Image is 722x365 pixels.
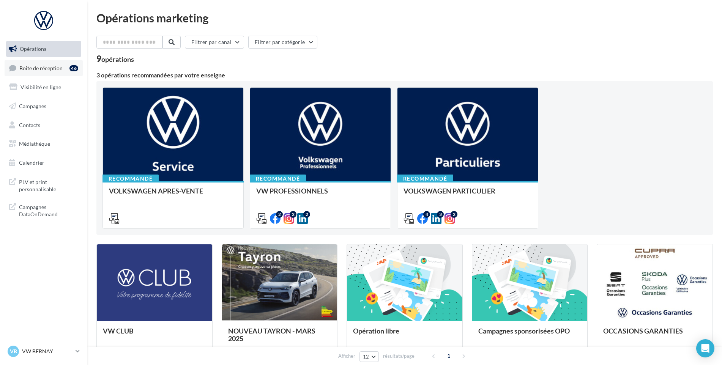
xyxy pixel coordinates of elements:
span: Médiathèque [19,140,50,147]
span: VW CLUB [103,327,134,335]
button: Filtrer par canal [185,36,244,49]
a: VB VW BERNAY [6,344,81,359]
span: Visibilité en ligne [20,84,61,90]
span: Campagnes sponsorisées OPO [478,327,570,335]
div: Opérations marketing [96,12,713,24]
span: Boîte de réception [19,65,63,71]
a: PLV et print personnalisable [5,174,83,196]
span: Opération libre [353,327,399,335]
div: opérations [101,56,134,63]
span: VB [10,348,17,355]
span: Afficher [338,352,355,360]
div: 3 opérations recommandées par votre enseigne [96,72,713,78]
button: Filtrer par catégorie [248,36,317,49]
span: résultats/page [383,352,415,360]
div: Recommandé [102,175,159,183]
span: PLV et print personnalisable [19,177,78,193]
a: Opérations [5,41,83,57]
div: 2 [290,211,296,218]
button: 12 [359,351,379,362]
div: 2 [451,211,457,218]
span: 12 [363,354,369,360]
div: 4 [423,211,430,218]
div: 2 [276,211,283,218]
a: Calendrier [5,155,83,171]
a: Médiathèque [5,136,83,152]
span: NOUVEAU TAYRON - MARS 2025 [228,327,315,343]
div: 3 [437,211,444,218]
span: VOLKSWAGEN APRES-VENTE [109,187,203,195]
div: 9 [96,55,134,63]
div: Recommandé [250,175,306,183]
a: Campagnes [5,98,83,114]
div: Recommandé [397,175,453,183]
span: Calendrier [19,159,44,166]
span: OCCASIONS GARANTIES [603,327,683,335]
div: 2 [303,211,310,218]
a: Boîte de réception46 [5,60,83,76]
span: Campagnes DataOnDemand [19,202,78,218]
a: Campagnes DataOnDemand [5,199,83,221]
p: VW BERNAY [22,348,73,355]
span: VOLKSWAGEN PARTICULIER [404,187,495,195]
div: 46 [69,65,78,71]
span: VW PROFESSIONNELS [256,187,328,195]
span: Campagnes [19,103,46,109]
div: Open Intercom Messenger [696,339,714,357]
a: Contacts [5,117,83,133]
span: Contacts [19,121,40,128]
a: Visibilité en ligne [5,79,83,95]
span: 1 [443,350,455,362]
span: Opérations [20,46,46,52]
